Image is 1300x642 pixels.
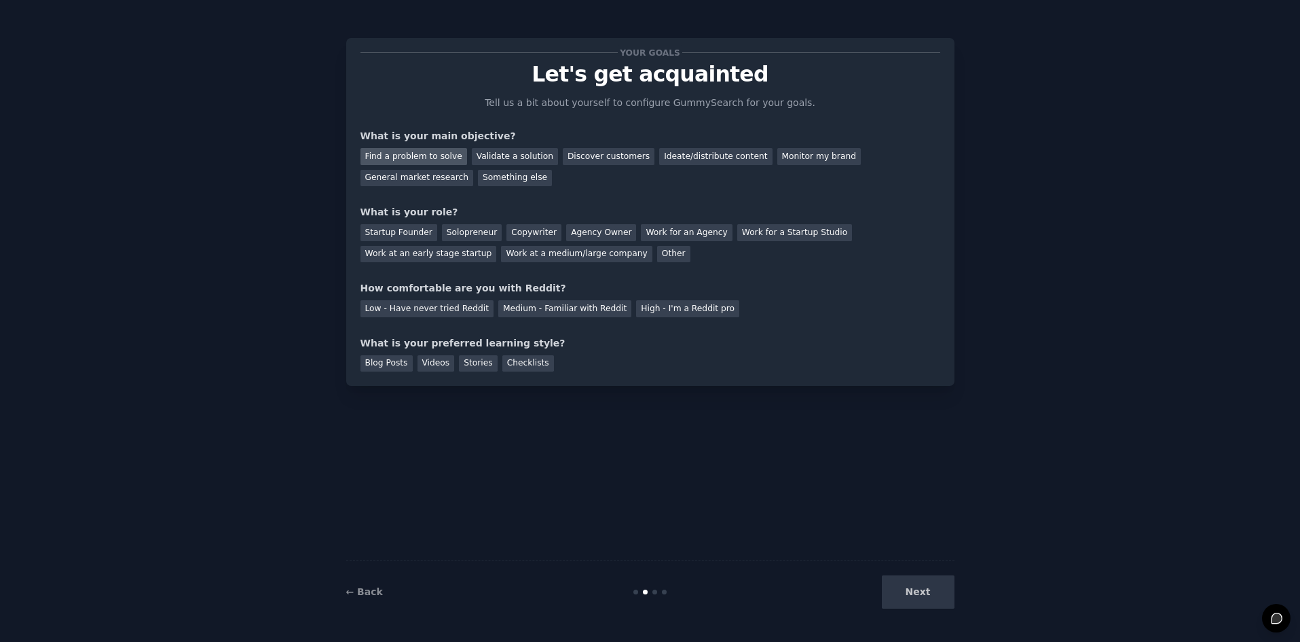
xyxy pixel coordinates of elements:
div: Solopreneur [442,224,502,241]
div: Startup Founder [360,224,437,241]
div: How comfortable are you with Reddit? [360,281,940,296]
div: General market research [360,170,474,187]
p: Let's get acquainted [360,63,940,86]
div: Find a problem to solve [360,148,467,165]
div: What is your role? [360,205,940,219]
div: Other [657,246,690,263]
div: Work at a medium/large company [501,246,652,263]
div: Videos [417,355,455,372]
div: What is your preferred learning style? [360,336,940,351]
div: Monitor my brand [777,148,861,165]
p: Tell us a bit about yourself to configure GummySearch for your goals. [479,96,821,110]
div: Ideate/distribute content [659,148,772,165]
div: Low - Have never tried Reddit [360,300,494,317]
div: Checklists [502,355,554,372]
div: Copywriter [506,224,561,241]
div: Work at an early stage startup [360,246,497,263]
div: Medium - Familiar with Reddit [498,300,631,317]
div: Work for an Agency [641,224,732,241]
div: High - I'm a Reddit pro [636,300,739,317]
div: Discover customers [563,148,654,165]
div: Blog Posts [360,355,413,372]
div: Stories [459,355,497,372]
div: Agency Owner [566,224,636,241]
span: Your goals [618,46,683,60]
div: Something else [478,170,552,187]
a: ← Back [346,586,383,597]
div: Validate a solution [472,148,558,165]
div: What is your main objective? [360,129,940,143]
div: Work for a Startup Studio [737,224,852,241]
